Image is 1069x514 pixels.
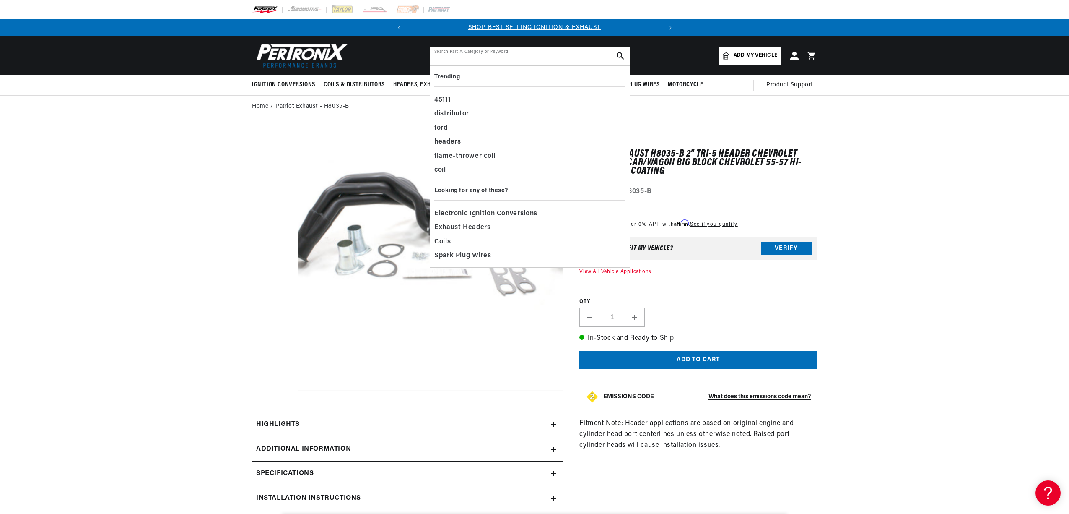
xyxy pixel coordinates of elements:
[766,81,813,90] span: Product Support
[662,19,679,36] button: Translation missing: en.sections.announcements.next_announcement
[434,107,625,121] div: distributor
[434,149,625,164] div: flame-thrower coil
[252,462,563,486] summary: Specifications
[579,220,737,228] p: Starting at /mo or 0% APR with .
[256,493,361,504] h2: Installation instructions
[434,236,451,248] span: Coils
[430,47,630,65] input: Search Part #, Category or Keyword
[603,393,811,401] button: EMISSIONS CODEWhat does this emissions code mean?
[252,102,817,111] nav: breadcrumbs
[252,437,563,462] summary: Additional Information
[434,93,625,107] div: 45111
[468,24,601,31] a: SHOP BEST SELLING IGNITION & EXHAUST
[434,250,491,262] span: Spark Plug Wires
[252,75,319,95] summary: Ignition Conversions
[579,150,817,175] h1: Patriot Exhaust H8035-B 2" Tri-5 Header Chevrolet Passenger Car/Wagon Big Block Chevrolet 55-57 H...
[611,47,630,65] button: search button
[319,75,389,95] summary: Coils & Distributors
[586,390,599,404] img: Emissions code
[324,81,385,89] span: Coils & Distributors
[434,163,625,177] div: coil
[434,208,537,220] span: Electronic Ignition Conversions
[719,47,781,65] a: Add my vehicle
[434,74,460,80] b: Trending
[579,298,817,305] label: QTY
[256,419,300,430] h2: Highlights
[761,242,812,255] button: Verify
[252,81,315,89] span: Ignition Conversions
[766,75,817,95] summary: Product Support
[609,81,660,89] span: Spark Plug Wires
[256,444,351,455] h2: Additional Information
[252,102,268,111] a: Home
[434,135,625,149] div: headers
[668,81,703,89] span: Motorcycle
[579,333,817,344] p: In-Stock and Ready to Ship
[579,186,817,197] div: Part Number:
[734,52,777,60] span: Add my vehicle
[407,23,662,32] div: Announcement
[603,394,654,400] strong: EMISSIONS CODE
[690,222,737,227] a: See if you qualify - Learn more about Affirm Financing (opens in modal)
[579,269,651,274] a: View All Vehicle Applications
[391,19,407,36] button: Translation missing: en.sections.announcements.previous_announcement
[664,75,707,95] summary: Motorcycle
[231,19,838,36] slideshow-component: Translation missing: en.sections.announcements.announcement_bar
[579,351,817,370] button: Add to cart
[579,126,817,457] div: Fitment Note: Header applications are based on original engine and cylinder head port centerlines...
[434,188,508,194] b: Looking for any of these?
[252,412,563,437] summary: Highlights
[252,126,563,395] media-gallery: Gallery Viewer
[275,102,349,111] a: Patriot Exhaust - H8035-B
[434,121,625,136] div: ford
[605,75,664,95] summary: Spark Plug Wires
[393,81,491,89] span: Headers, Exhausts & Components
[674,220,689,226] span: Affirm
[252,486,563,511] summary: Installation instructions
[389,75,496,95] summary: Headers, Exhausts & Components
[434,222,491,234] span: Exhaust Headers
[252,41,348,70] img: Pertronix
[407,23,662,32] div: 1 of 2
[708,394,811,400] strong: What does this emissions code mean?
[623,188,652,195] strong: H8035-B
[256,468,314,479] h2: Specifications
